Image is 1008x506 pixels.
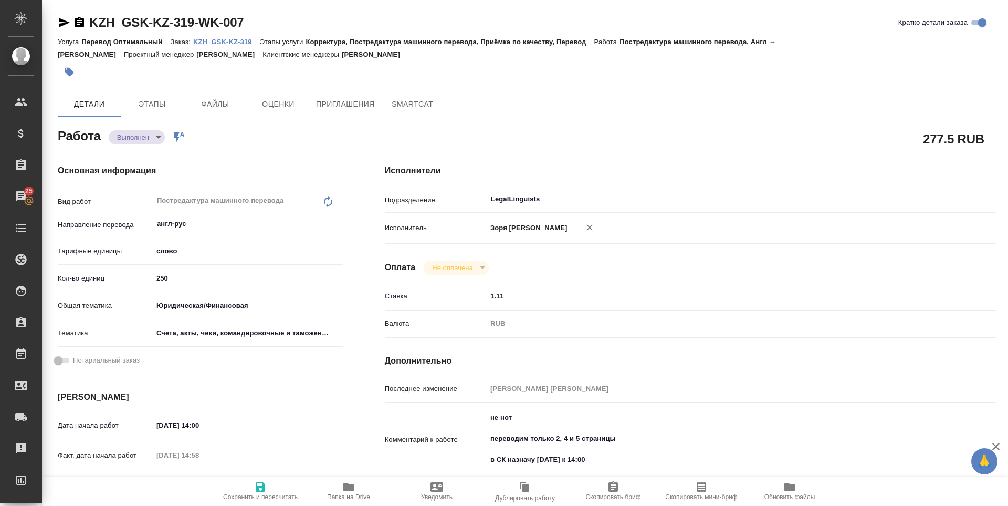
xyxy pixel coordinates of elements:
h2: Работа [58,126,101,144]
p: Вид работ [58,197,153,207]
p: Тематика [58,328,153,338]
button: Open [337,223,339,225]
div: слово [153,242,343,260]
button: Удалить исполнителя [578,216,601,239]
button: Open [940,198,942,200]
p: Проектный менеджер [124,50,196,58]
input: ✎ Введи что-нибудь [153,475,245,490]
input: ✎ Введи что-нибудь [153,271,343,286]
div: Выполнен [109,130,165,144]
p: Дата начала работ [58,420,153,431]
button: Выполнен [114,133,152,142]
span: SmartCat [387,98,438,111]
h4: [PERSON_NAME] [58,391,343,404]
span: 25 [19,186,39,197]
p: Подразделение [385,195,487,205]
input: Пустое поле [153,448,245,463]
span: 🙏 [975,450,993,472]
span: Этапы [127,98,177,111]
p: Услуга [58,38,81,46]
p: Зоря [PERSON_NAME] [487,223,568,233]
p: Заказ: [170,38,193,46]
p: Тарифные единицы [58,246,153,256]
span: Скопировать мини-бриф [665,493,737,501]
button: 🙏 [971,448,997,474]
h4: Оплата [385,261,416,274]
p: KZH_GSK-KZ-319 [193,38,260,46]
span: Оценки [253,98,303,111]
p: Корректура, Постредактура машинного перевода, Приёмка по качеству, Перевод [306,38,594,46]
span: Кратко детали заказа [898,17,968,28]
button: Уведомить [393,477,481,506]
p: Ставка [385,291,487,302]
p: Исполнитель [385,223,487,233]
button: Папка на Drive [304,477,393,506]
a: KZH_GSK-KZ-319 [193,37,260,46]
p: Факт. дата начала работ [58,450,153,461]
input: Пустое поле [487,381,946,396]
input: ✎ Введи что-нибудь [487,288,946,304]
span: Приглашения [316,98,375,111]
button: Дублировать работу [481,477,569,506]
div: Счета, акты, чеки, командировочные и таможенные документы [153,324,343,342]
span: Файлы [190,98,240,111]
button: Обновить файлы [745,477,834,506]
h4: Дополнительно [385,355,996,367]
p: Направление перевода [58,220,153,230]
a: 25 [3,183,39,210]
span: Уведомить [421,493,453,501]
h4: Основная информация [58,164,343,177]
textarea: не нот переводим только 2, 4 и 5 страницы в СК назначу [DATE] к 14:00 [487,409,946,469]
p: Общая тематика [58,301,153,311]
p: Перевод Оптимальный [81,38,170,46]
button: Скопировать мини-бриф [657,477,745,506]
span: Скопировать бриф [585,493,640,501]
p: Комментарий к работе [385,435,487,445]
div: Юридическая/Финансовая [153,297,343,315]
span: Нотариальный заказ [73,355,140,366]
button: Не оплачена [429,263,476,272]
h4: Исполнители [385,164,996,177]
button: Скопировать ссылку [73,16,86,29]
div: RUB [487,315,946,333]
button: Добавить тэг [58,60,81,84]
div: Выполнен [424,261,488,275]
p: [PERSON_NAME] [196,50,262,58]
button: Сохранить и пересчитать [216,477,304,506]
input: ✎ Введи что-нибудь [153,418,245,433]
p: Работа [594,38,620,46]
span: Дублировать работу [495,494,555,502]
p: [PERSON_NAME] [342,50,408,58]
span: Детали [64,98,114,111]
span: Папка на Drive [327,493,370,501]
p: Валюта [385,318,487,329]
p: Кол-во единиц [58,273,153,284]
h2: 277.5 RUB [923,130,984,148]
span: Обновить файлы [764,493,815,501]
button: Скопировать бриф [569,477,657,506]
a: KZH_GSK-KZ-319-WK-007 [89,15,244,29]
p: Этапы услуги [260,38,306,46]
button: Скопировать ссылку для ЯМессенджера [58,16,70,29]
p: Последнее изменение [385,384,487,394]
span: Сохранить и пересчитать [223,493,298,501]
p: Клиентские менеджеры [262,50,342,58]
